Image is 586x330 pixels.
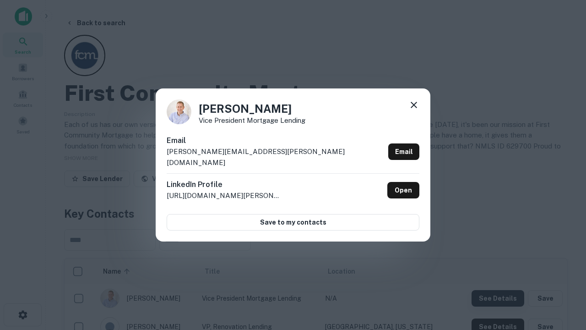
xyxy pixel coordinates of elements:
p: Vice President Mortgage Lending [199,117,305,124]
p: [PERSON_NAME][EMAIL_ADDRESS][PERSON_NAME][DOMAIN_NAME] [167,146,385,168]
iframe: Chat Widget [540,257,586,301]
h6: Email [167,135,385,146]
h4: [PERSON_NAME] [199,100,305,117]
a: Open [387,182,419,198]
p: [URL][DOMAIN_NAME][PERSON_NAME] [167,190,281,201]
h6: LinkedIn Profile [167,179,281,190]
img: 1520878720083 [167,99,191,124]
button: Save to my contacts [167,214,419,231]
a: Email [388,143,419,160]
